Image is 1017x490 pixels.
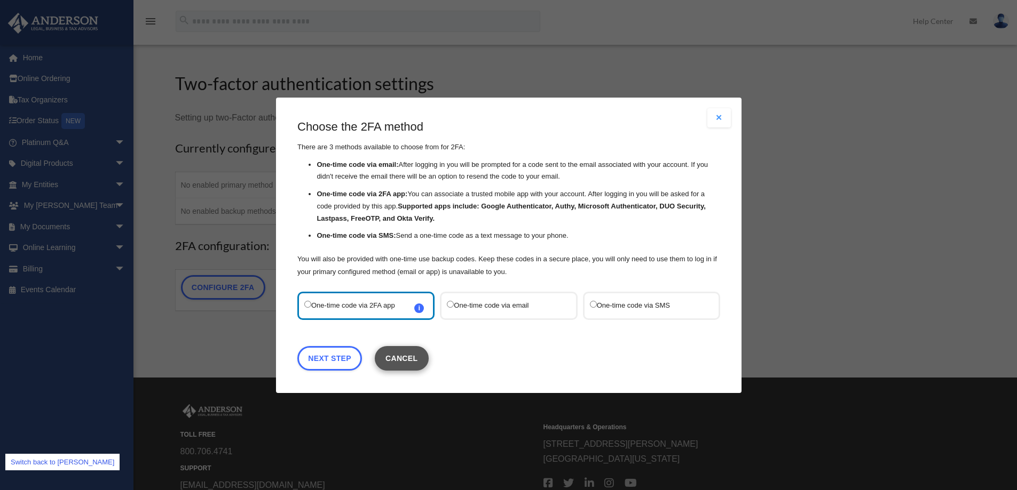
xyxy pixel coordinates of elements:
[297,252,720,278] p: You will also be provided with one-time use backup codes. Keep these codes in a secure place, you...
[317,158,720,183] li: After logging in you will be prompted for a code sent to the email associated with your account. ...
[447,298,559,312] label: One-time code via email
[317,231,396,239] strong: One-time code via SMS:
[297,119,720,135] h3: Choose the 2FA method
[297,119,720,278] div: There are 3 methods available to choose from for 2FA:
[304,300,311,307] input: One-time code via 2FA appi
[317,188,720,224] li: You can associate a trusted mobile app with your account. After logging in you will be asked for ...
[304,298,417,312] label: One-time code via 2FA app
[317,202,705,222] strong: Supported apps include: Google Authenticator, Authy, Microsoft Authenticator, DUO Security, Lastp...
[707,108,731,127] button: Close modal
[317,190,407,198] strong: One-time code via 2FA app:
[374,346,428,370] button: Close this dialog window
[589,300,596,307] input: One-time code via SMS
[5,454,120,470] a: Switch back to [PERSON_NAME]
[414,303,424,312] span: i
[297,346,362,370] a: Next Step
[317,230,720,242] li: Send a one-time code as a text message to your phone.
[447,300,454,307] input: One-time code via email
[589,298,702,312] label: One-time code via SMS
[317,160,398,168] strong: One-time code via email:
